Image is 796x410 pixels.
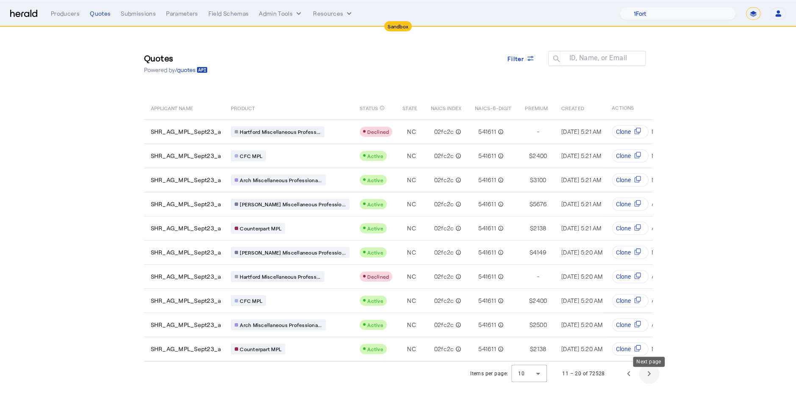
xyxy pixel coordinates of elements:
span: [DATE] 5:20 AM [561,249,603,256]
span: PREMIUM [525,103,548,112]
span: 541611 [478,272,496,281]
span: 02fc2c [434,152,454,160]
h3: Quotes [144,52,208,64]
th: ACTIONS [605,96,652,119]
mat-icon: info_outline [496,345,504,353]
span: Clone [616,224,631,233]
mat-icon: info_outline [496,321,504,329]
span: $ [530,224,533,233]
span: NAICS INDEX [431,103,461,112]
mat-icon: info_outline [496,127,504,136]
span: $ [530,345,533,353]
span: [DATE] 5:20 AM [561,345,603,352]
span: Active [367,153,383,159]
button: Clone [612,149,649,163]
button: Clone [612,342,649,356]
span: Active [367,249,383,255]
span: NC [407,272,416,281]
span: CFC MPL [240,297,262,304]
span: 3100 [533,176,546,184]
span: Declined [367,274,389,280]
span: 2400 [533,296,547,305]
button: Next page [639,363,659,384]
span: Arch Miscellaneous Professiona... [240,177,322,183]
div: Items per page: [470,369,508,378]
button: internal dropdown menu [259,9,303,18]
span: STATE [402,103,417,112]
button: Previous page [618,363,639,384]
span: 02fc2c [434,176,454,184]
span: SHR_AG_MPL_Sept23_a [151,248,221,257]
mat-icon: info_outline [454,127,461,136]
span: Declined [367,129,389,135]
span: - [537,127,539,136]
span: [DATE] 5:21 AM [561,176,602,183]
span: NC [407,127,416,136]
span: Filter [508,54,524,63]
span: SHR_AG_MPL_Sept23_a [151,224,221,233]
mat-icon: info_outline [454,224,461,233]
span: 2500 [533,321,547,329]
mat-icon: info_outline [496,296,504,305]
span: NAICS-6-DIGIT [475,103,511,112]
mat-icon: info_outline [454,321,461,329]
div: Parameters [166,9,198,18]
span: NC [407,152,416,160]
span: Clone [616,176,631,184]
span: 541611 [478,321,496,329]
span: 2138 [533,345,546,353]
span: SHR_AG_MPL_Sept23_a [151,345,221,353]
button: Clone [612,197,649,211]
span: STATUS [360,103,378,112]
span: [DATE] 5:21 AM [561,152,602,159]
span: $ [529,296,533,305]
button: Clone [612,173,649,187]
span: Active [367,225,383,231]
span: CFC MPL [240,152,262,159]
span: 2400 [533,152,547,160]
div: Next page [633,357,665,367]
span: 02fc2c [434,296,454,305]
button: Clone [612,222,649,235]
span: $ [530,248,533,257]
span: NC [407,321,416,329]
span: 5676 [533,200,547,208]
span: Active [367,298,383,304]
span: Active [367,177,383,183]
span: Active [367,346,383,352]
span: 541611 [478,248,496,257]
span: Clone [616,200,631,208]
img: Herald Logo [10,10,37,18]
mat-icon: search [548,54,563,65]
span: NC [407,176,416,184]
div: 11 – 20 of 72528 [562,369,605,378]
span: $ [529,200,533,208]
mat-icon: info_outline [496,176,504,184]
mat-icon: info_outline [380,103,385,113]
span: 2138 [533,224,546,233]
table: Table view of all quotes submitted by your platform [144,96,776,362]
span: [DATE] 5:21 AM [561,200,602,208]
button: Clone [612,294,649,307]
span: Clone [616,272,631,281]
span: 02fc2c [434,224,454,233]
span: SHR_AG_MPL_Sept23_a [151,176,221,184]
mat-label: ID, Name, or Email [569,54,627,62]
mat-icon: info_outline [496,152,504,160]
mat-icon: info_outline [454,248,461,257]
span: 02fc2c [434,200,454,208]
mat-icon: info_outline [454,272,461,281]
span: Hartford Miscellaneous Profess... [240,128,320,135]
span: 02fc2c [434,345,454,353]
span: 02fc2c [434,127,454,136]
p: Powered by [144,66,208,74]
span: 541611 [478,152,496,160]
span: SHR_AG_MPL_Sept23_a [151,200,221,208]
span: [DATE] 5:21 AM [561,224,602,232]
button: Clone [612,318,649,332]
span: $ [530,176,533,184]
button: Clone [612,270,649,283]
span: 541611 [478,345,496,353]
span: APPLICANT NAME [151,103,193,112]
mat-icon: info_outline [454,345,461,353]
